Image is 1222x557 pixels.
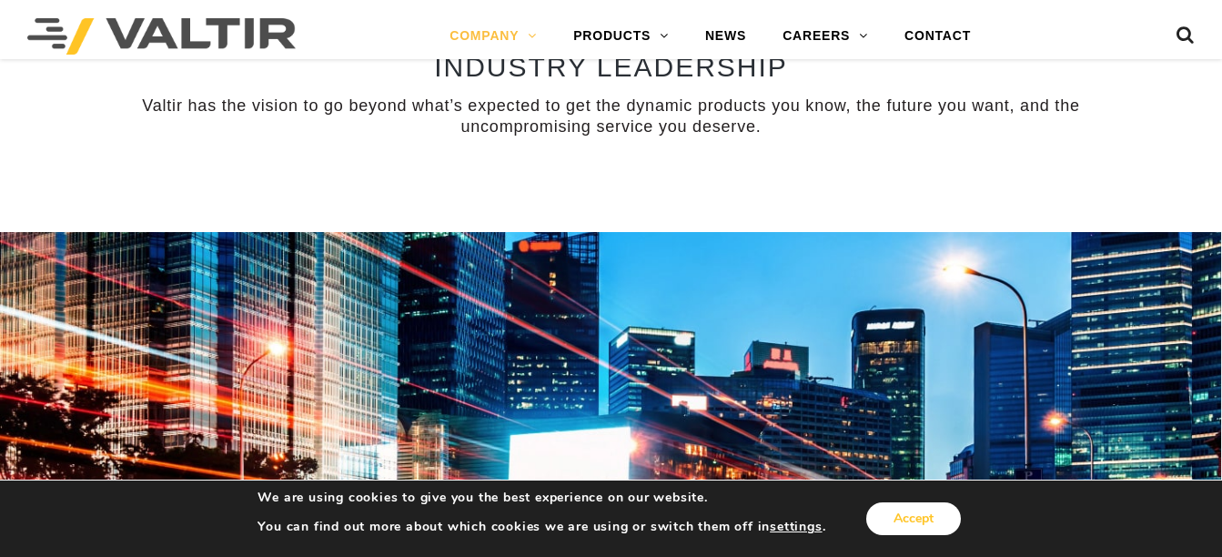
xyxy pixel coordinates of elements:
a: NEWS [687,18,764,55]
a: CONTACT [886,18,989,55]
p: You can find out more about which cookies we are using or switch them off in . [258,519,825,535]
button: Accept [866,502,961,535]
h2: INDUSTRY LEADERSHIP [79,52,1144,82]
button: settings [770,519,822,535]
img: Valtir [27,18,296,55]
a: COMPANY [431,18,555,55]
a: CAREERS [764,18,886,55]
a: PRODUCTS [555,18,687,55]
p: Valtir has the vision to go beyond what’s expected to get the dynamic products you know, the futu... [79,96,1144,138]
p: We are using cookies to give you the best experience on our website. [258,490,825,506]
